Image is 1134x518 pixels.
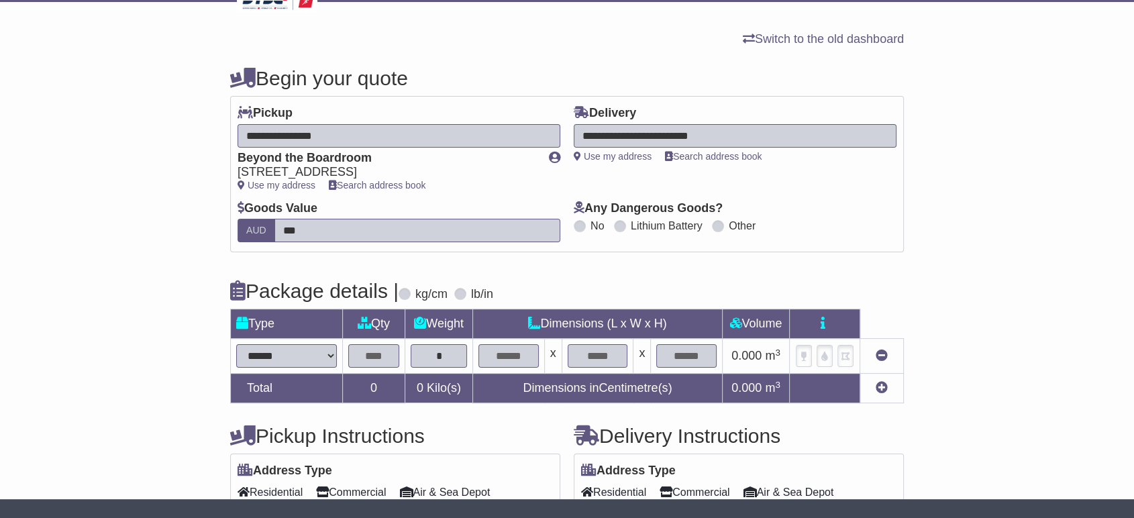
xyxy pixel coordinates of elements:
span: m [765,381,780,395]
span: Residential [238,482,303,503]
label: Address Type [581,464,676,478]
div: [STREET_ADDRESS] [238,165,535,180]
span: Residential [581,482,646,503]
span: Air & Sea Depot [743,482,834,503]
h4: Delivery Instructions [574,425,904,447]
label: Any Dangerous Goods? [574,201,723,216]
td: Dimensions (L x W x H) [472,309,722,339]
span: m [765,349,780,362]
label: Address Type [238,464,332,478]
span: Air & Sea Depot [400,482,491,503]
label: Pickup [238,106,293,121]
td: Qty [343,309,405,339]
td: 0 [343,374,405,403]
label: Lithium Battery [631,219,703,232]
td: x [633,339,651,374]
label: Goods Value [238,201,317,216]
div: Beyond the Boardroom [238,151,535,166]
td: Weight [405,309,473,339]
a: Use my address [574,151,652,162]
h4: Pickup Instructions [230,425,560,447]
label: lb/in [471,287,493,302]
td: Kilo(s) [405,374,473,403]
label: Other [729,219,756,232]
a: Switch to the old dashboard [743,32,904,46]
span: 0.000 [731,349,762,362]
h4: Package details | [230,280,399,302]
span: 0 [417,381,423,395]
td: Total [231,374,343,403]
a: Use my address [238,180,315,191]
sup: 3 [775,380,780,390]
a: Remove this item [876,349,888,362]
td: Volume [722,309,789,339]
label: No [590,219,604,232]
a: Search address book [665,151,762,162]
span: Commercial [316,482,386,503]
span: Commercial [660,482,729,503]
sup: 3 [775,348,780,358]
a: Search address book [329,180,425,191]
span: 0.000 [731,381,762,395]
a: Add new item [876,381,888,395]
td: Type [231,309,343,339]
h4: Begin your quote [230,67,904,89]
label: AUD [238,219,275,242]
td: Dimensions in Centimetre(s) [472,374,722,403]
label: Delivery [574,106,636,121]
td: x [544,339,562,374]
label: kg/cm [415,287,448,302]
